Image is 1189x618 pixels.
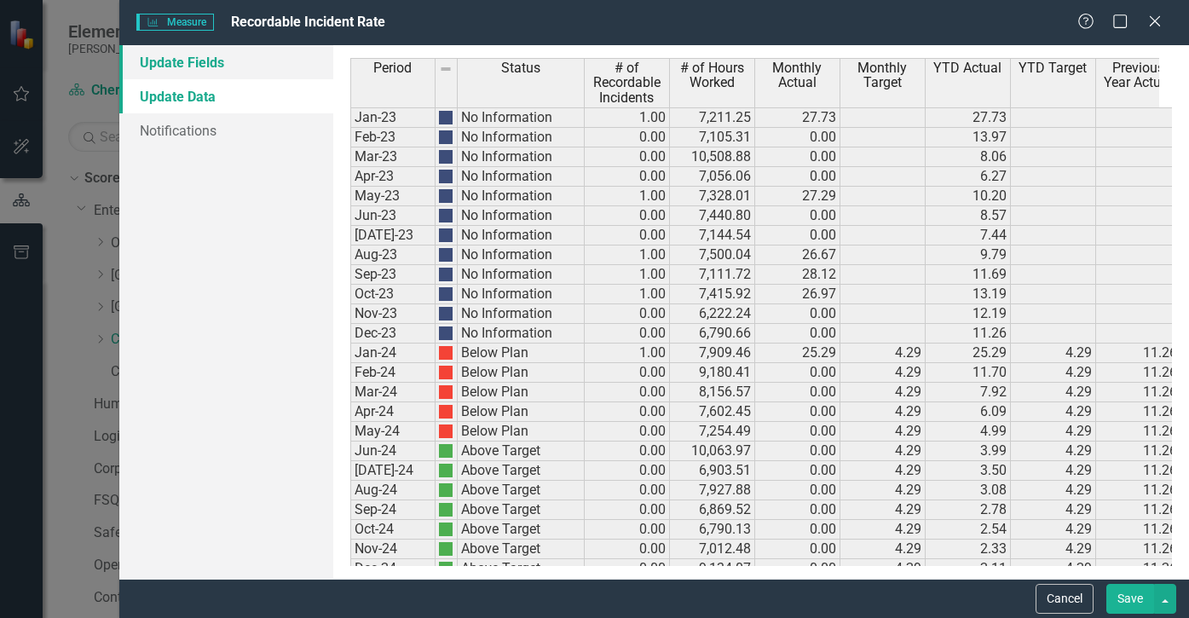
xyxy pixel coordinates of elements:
[585,187,670,206] td: 1.00
[1019,61,1087,76] span: YTD Target
[1011,461,1096,481] td: 4.29
[458,245,585,265] td: No Information
[350,285,436,304] td: Oct-23
[1096,344,1181,363] td: 11.26
[926,107,1011,128] td: 27.73
[458,461,585,481] td: Above Target
[755,481,840,500] td: 0.00
[670,245,755,265] td: 7,500.04
[1011,500,1096,520] td: 4.29
[840,363,926,383] td: 4.29
[350,265,436,285] td: Sep-23
[1011,422,1096,442] td: 4.29
[585,559,670,579] td: 0.00
[585,324,670,344] td: 0.00
[585,167,670,187] td: 0.00
[439,523,453,536] img: png;base64,iVBORw0KGgoAAAANSUhEUgAAAFwAAABcCAMAAADUMSJqAAAAA1BMVEVNr1CdzNKbAAAAH0lEQVRoge3BgQAAAA...
[926,187,1011,206] td: 10.20
[350,461,436,481] td: [DATE]-24
[439,287,453,301] img: png;base64,iVBORw0KGgoAAAANSUhEUgAAAJYAAADIAQMAAAAwS4omAAAAA1BMVEU9TXnnx7PJAAAACXBIWXMAAA7EAAAOxA...
[585,520,670,540] td: 0.00
[439,503,453,517] img: png;base64,iVBORw0KGgoAAAANSUhEUgAAAFwAAABcCAMAAADUMSJqAAAAA1BMVEVNr1CdzNKbAAAAH0lEQVRoge3BgQAAAA...
[350,147,436,167] td: Mar-23
[439,248,453,262] img: png;base64,iVBORw0KGgoAAAANSUhEUgAAAJYAAADIAQMAAAAwS4omAAAAA1BMVEU9TXnnx7PJAAAACXBIWXMAAA7EAAAOxA...
[458,520,585,540] td: Above Target
[585,304,670,324] td: 0.00
[1096,500,1181,520] td: 11.26
[458,481,585,500] td: Above Target
[670,540,755,559] td: 7,012.48
[1011,344,1096,363] td: 4.29
[840,422,926,442] td: 4.29
[755,167,840,187] td: 0.00
[585,344,670,363] td: 1.00
[439,425,453,438] img: png;base64,iVBORw0KGgoAAAANSUhEUgAAAFwAAABcCAMAAADUMSJqAAAAA1BMVEX0QzYBWW+JAAAAH0lEQVRoge3BgQAAAA...
[1096,461,1181,481] td: 11.26
[926,128,1011,147] td: 13.97
[350,422,436,442] td: May-24
[439,268,453,281] img: png;base64,iVBORw0KGgoAAAANSUhEUgAAAJYAAADIAQMAAAAwS4omAAAAA1BMVEU9TXnnx7PJAAAACXBIWXMAAA7EAAAOxA...
[670,363,755,383] td: 9,180.41
[755,422,840,442] td: 0.00
[585,422,670,442] td: 0.00
[439,130,453,144] img: png;base64,iVBORw0KGgoAAAANSUhEUgAAAJYAAADIAQMAAAAwS4omAAAAA1BMVEU9TXnnx7PJAAAACXBIWXMAAA7EAAAOxA...
[1100,61,1177,90] span: Previous Year Actual
[585,461,670,481] td: 0.00
[926,285,1011,304] td: 13.19
[926,442,1011,461] td: 3.99
[926,363,1011,383] td: 11.70
[119,45,333,79] a: Update Fields
[439,346,453,360] img: png;base64,iVBORw0KGgoAAAANSUhEUgAAAFwAAABcCAMAAADUMSJqAAAAA1BMVEX0QzYBWW+JAAAAH0lEQVRoge3BgQAAAA...
[439,542,453,556] img: png;base64,iVBORw0KGgoAAAANSUhEUgAAAFwAAABcCAMAAADUMSJqAAAAA1BMVEVNr1CdzNKbAAAAH0lEQVRoge3BgQAAAA...
[840,559,926,579] td: 4.29
[755,128,840,147] td: 0.00
[585,245,670,265] td: 1.00
[1106,584,1154,614] button: Save
[755,520,840,540] td: 0.00
[585,107,670,128] td: 1.00
[926,481,1011,500] td: 3.08
[585,363,670,383] td: 0.00
[755,304,840,324] td: 0.00
[458,265,585,285] td: No Information
[585,442,670,461] td: 0.00
[350,245,436,265] td: Aug-23
[458,363,585,383] td: Below Plan
[439,483,453,497] img: png;base64,iVBORw0KGgoAAAANSUhEUgAAAFwAAABcCAMAAADUMSJqAAAAA1BMVEVNr1CdzNKbAAAAH0lEQVRoge3BgQAAAA...
[350,324,436,344] td: Dec-23
[926,245,1011,265] td: 9.79
[231,14,385,30] span: Recordable Incident Rate
[670,481,755,500] td: 7,927.88
[458,147,585,167] td: No Information
[588,61,666,106] span: # of Recordable Incidents
[1011,481,1096,500] td: 4.29
[755,500,840,520] td: 0.00
[585,481,670,500] td: 0.00
[1011,383,1096,402] td: 4.29
[840,402,926,422] td: 4.29
[439,111,453,124] img: png;base64,iVBORw0KGgoAAAANSUhEUgAAAJYAAADIAQMAAAAwS4omAAAAA1BMVEU9TXnnx7PJAAAACXBIWXMAAA7EAAAOxA...
[670,344,755,363] td: 7,909.46
[1011,442,1096,461] td: 4.29
[926,559,1011,579] td: 2.11
[670,520,755,540] td: 6,790.13
[350,226,436,245] td: [DATE]-23
[1096,540,1181,559] td: 11.26
[458,187,585,206] td: No Information
[1036,584,1094,614] button: Cancel
[755,324,840,344] td: 0.00
[755,402,840,422] td: 0.00
[755,226,840,245] td: 0.00
[1011,559,1096,579] td: 4.29
[840,481,926,500] td: 4.29
[670,559,755,579] td: 9,134.07
[670,442,755,461] td: 10,063.97
[1011,540,1096,559] td: 4.29
[585,206,670,226] td: 0.00
[585,128,670,147] td: 0.00
[670,383,755,402] td: 8,156.57
[1096,383,1181,402] td: 11.26
[670,265,755,285] td: 7,111.72
[759,61,836,90] span: Monthly Actual
[840,520,926,540] td: 4.29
